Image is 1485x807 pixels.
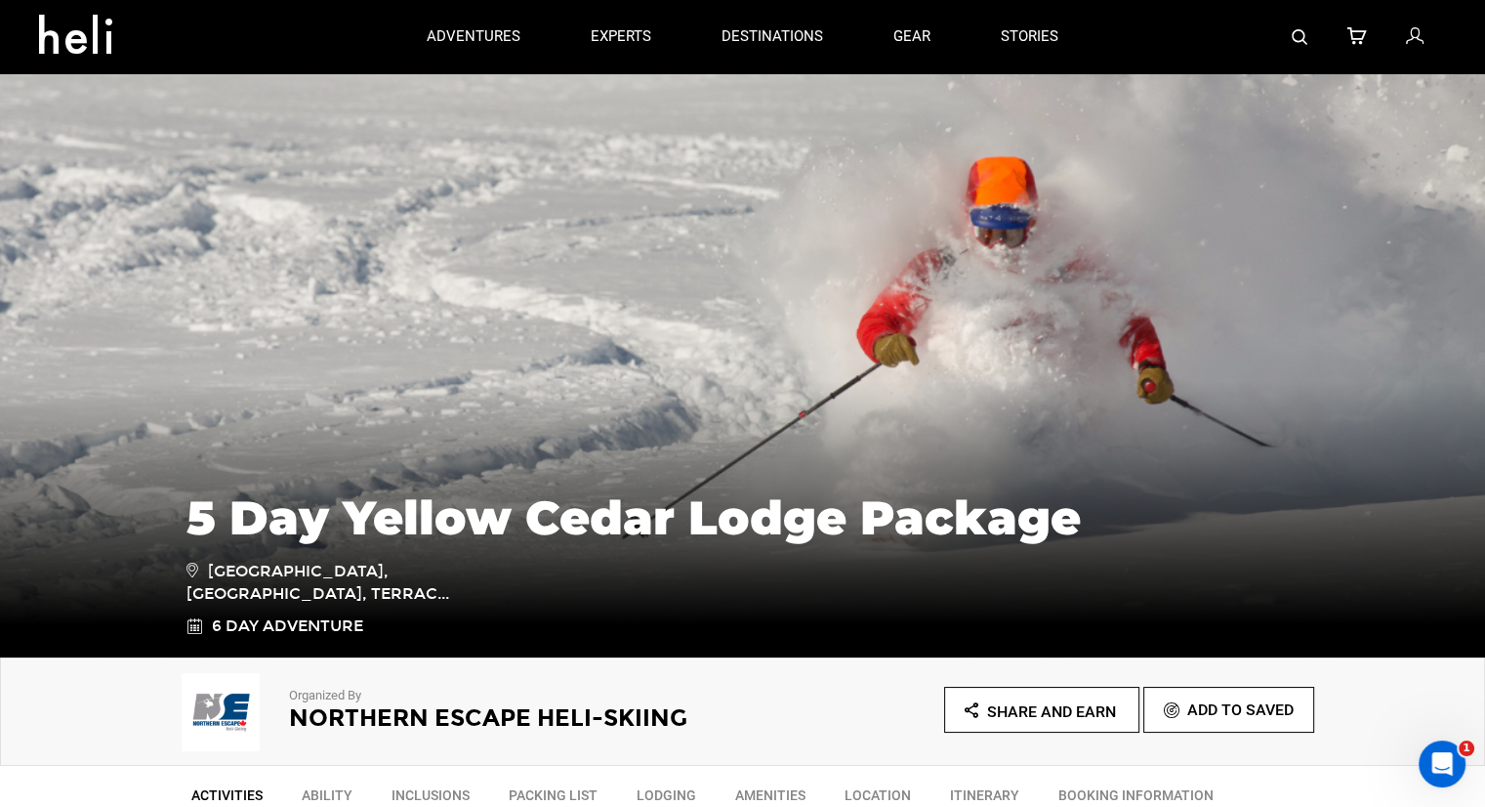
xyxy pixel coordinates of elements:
[987,702,1116,721] span: Share and Earn
[172,673,269,751] img: img_634049a79d2f80bb852de8805dc5f4d5.png
[1419,741,1465,787] iframe: Intercom live chat
[289,705,689,731] h2: Northern Escape Heli-Skiing
[186,491,1299,544] h1: 5 Day Yellow Cedar Lodge Package
[212,616,363,638] span: 6 Day Adventure
[186,559,465,606] span: [GEOGRAPHIC_DATA], [GEOGRAPHIC_DATA], Terrac...
[427,26,520,47] p: adventures
[289,687,689,705] p: Organized By
[1459,741,1474,756] span: 1
[722,26,823,47] p: destinations
[591,26,651,47] p: experts
[1292,29,1307,45] img: search-bar-icon.svg
[1187,701,1294,719] span: Add To Saved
